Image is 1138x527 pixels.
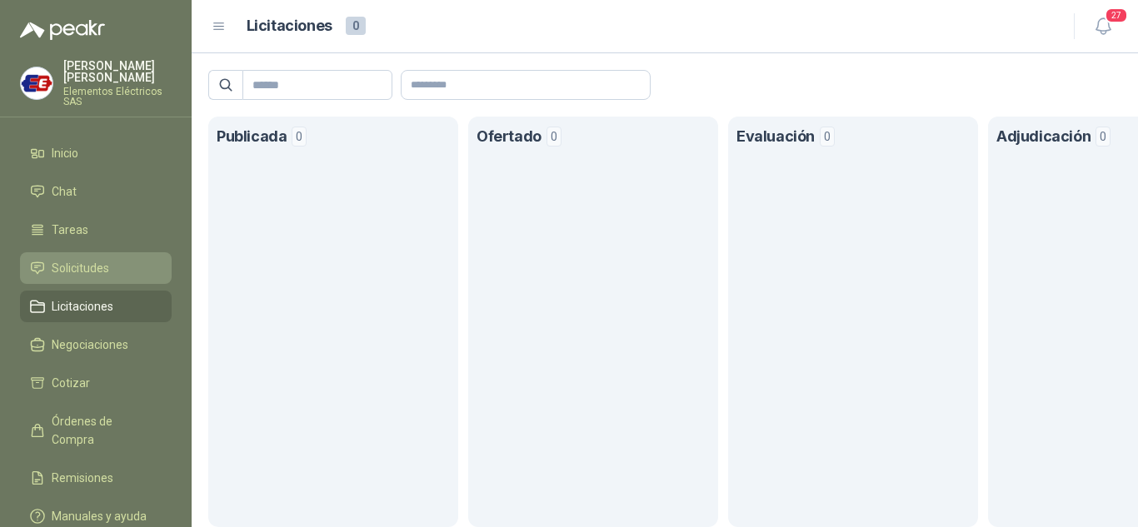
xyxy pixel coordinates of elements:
[820,127,835,147] span: 0
[52,336,128,354] span: Negociaciones
[21,67,52,99] img: Company Logo
[20,462,172,494] a: Remisiones
[20,20,105,40] img: Logo peakr
[52,469,113,487] span: Remisiones
[20,405,172,455] a: Órdenes de Compra
[52,144,78,162] span: Inicio
[20,367,172,399] a: Cotizar
[63,87,172,107] p: Elementos Eléctricos SAS
[20,252,172,284] a: Solicitudes
[52,182,77,201] span: Chat
[63,60,172,83] p: [PERSON_NAME] [PERSON_NAME]
[1088,12,1118,42] button: 27
[346,17,366,35] span: 0
[736,125,815,149] h1: Evaluación
[996,125,1091,149] h1: Adjudicación
[20,214,172,246] a: Tareas
[20,329,172,360] a: Negociaciones
[52,507,147,525] span: Manuales y ayuda
[217,125,287,149] h1: Publicada
[20,176,172,207] a: Chat
[52,221,88,239] span: Tareas
[547,127,562,147] span: 0
[1105,7,1128,23] span: 27
[52,412,156,449] span: Órdenes de Compra
[52,297,113,316] span: Licitaciones
[52,259,109,277] span: Solicitudes
[247,14,332,38] h1: Licitaciones
[292,127,307,147] span: 0
[1096,127,1111,147] span: 0
[20,137,172,169] a: Inicio
[477,125,542,149] h1: Ofertado
[20,291,172,322] a: Licitaciones
[52,374,90,392] span: Cotizar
